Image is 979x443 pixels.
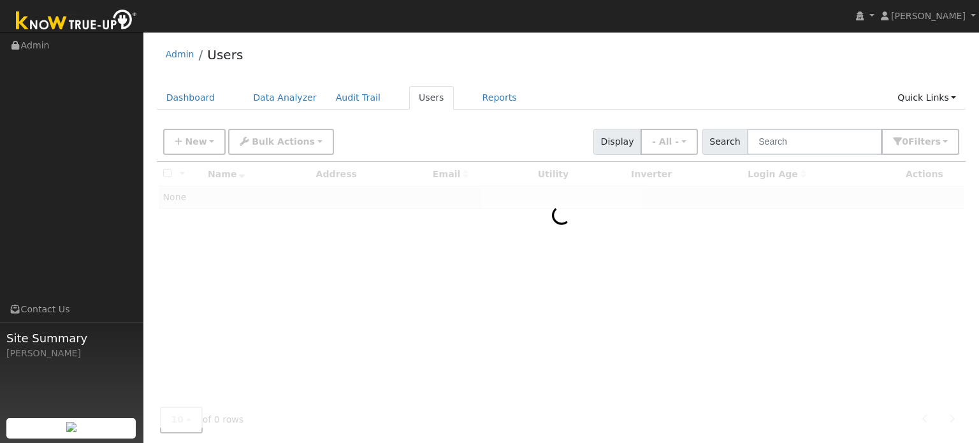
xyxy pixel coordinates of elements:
[243,86,326,110] a: Data Analyzer
[252,136,315,147] span: Bulk Actions
[908,136,941,147] span: Filter
[702,129,748,155] span: Search
[326,86,390,110] a: Audit Trail
[881,129,959,155] button: 0Filters
[641,129,698,155] button: - All -
[593,129,641,155] span: Display
[409,86,454,110] a: Users
[6,347,136,360] div: [PERSON_NAME]
[888,86,966,110] a: Quick Links
[473,86,526,110] a: Reports
[157,86,225,110] a: Dashboard
[163,129,226,155] button: New
[228,129,333,155] button: Bulk Actions
[185,136,207,147] span: New
[66,422,76,432] img: retrieve
[166,49,194,59] a: Admin
[207,47,243,62] a: Users
[891,11,966,21] span: [PERSON_NAME]
[935,136,940,147] span: s
[747,129,882,155] input: Search
[6,330,136,347] span: Site Summary
[10,7,143,36] img: Know True-Up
